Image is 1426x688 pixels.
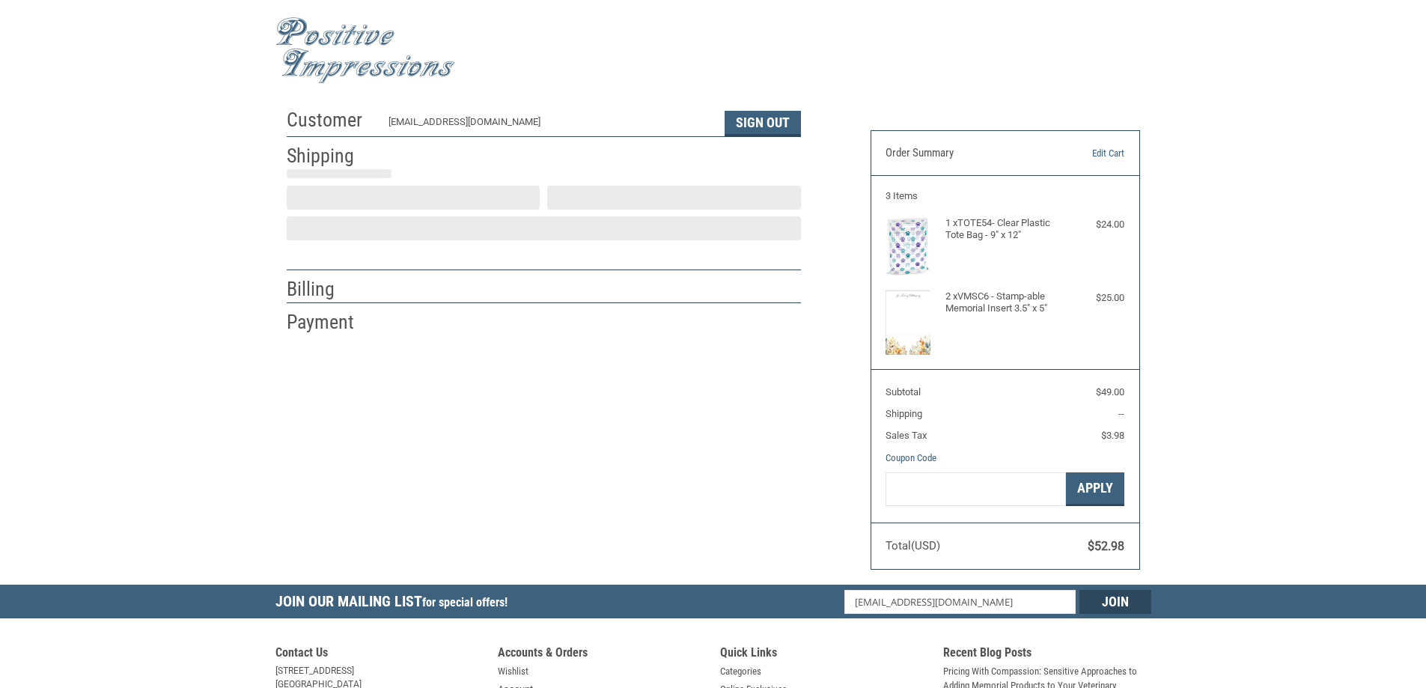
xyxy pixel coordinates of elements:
[720,664,761,679] a: Categories
[886,146,1048,161] h3: Order Summary
[422,595,508,609] span: for special offers!
[287,277,374,302] h2: Billing
[886,408,922,419] span: Shipping
[1066,472,1124,506] button: Apply
[389,115,710,136] div: [EMAIL_ADDRESS][DOMAIN_NAME]
[287,310,374,335] h2: Payment
[498,645,706,664] h5: Accounts & Orders
[725,111,801,136] button: Sign Out
[945,290,1061,315] h4: 2 x VMSC6 - Stamp-able Memorial Insert 3.5" x 5"
[886,472,1066,506] input: Gift Certificate or Coupon Code
[1101,430,1124,441] span: $3.98
[886,539,940,552] span: Total (USD)
[498,664,528,679] a: Wishlist
[1064,290,1124,305] div: $25.00
[1088,539,1124,553] span: $52.98
[886,386,921,398] span: Subtotal
[1064,217,1124,232] div: $24.00
[943,645,1151,664] h5: Recent Blog Posts
[1096,386,1124,398] span: $49.00
[886,190,1124,202] h3: 3 Items
[945,217,1061,242] h4: 1 x TOTE54- Clear Plastic Tote Bag - 9" x 12"
[275,17,455,84] img: Positive Impressions
[1118,408,1124,419] span: --
[287,108,374,133] h2: Customer
[720,645,928,664] h5: Quick Links
[886,430,927,441] span: Sales Tax
[275,585,515,623] h5: Join Our Mailing List
[886,452,936,463] a: Coupon Code
[844,590,1076,614] input: Email
[1079,590,1151,614] input: Join
[1048,146,1124,161] a: Edit Cart
[287,144,374,168] h2: Shipping
[275,645,484,664] h5: Contact Us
